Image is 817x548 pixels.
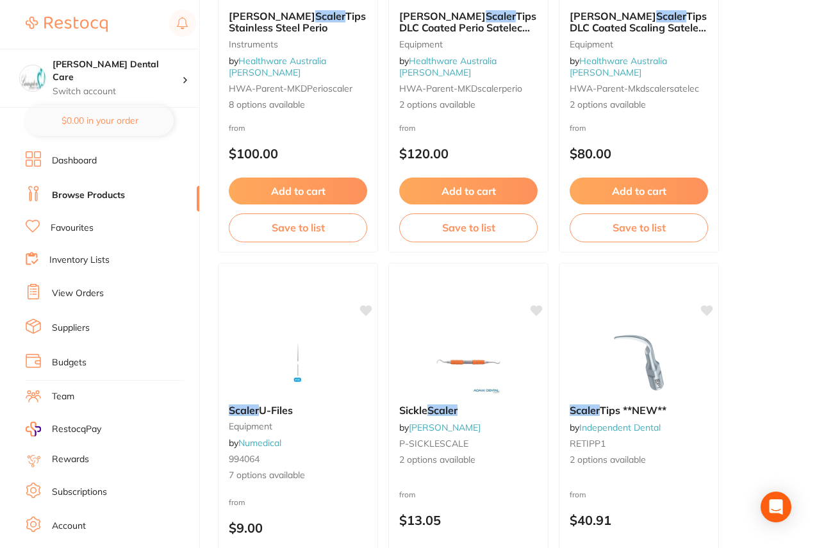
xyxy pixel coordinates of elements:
em: Scaler [229,404,259,417]
a: Favourites [51,222,94,235]
a: Healthware Australia [PERSON_NAME] [229,55,326,78]
button: Save to list [229,213,367,242]
span: HWA-parent-mkdscalersatelec [570,83,699,94]
em: Scaler [427,404,458,417]
img: RestocqPay [26,422,41,436]
span: [PERSON_NAME] [229,10,315,22]
p: $120.00 [399,146,538,161]
span: from [399,123,416,133]
h4: Livingston Dental Care [53,58,182,83]
img: Livingston Dental Care [20,65,45,91]
a: Numedical [238,437,281,449]
span: P-SICKLESCALE [399,438,468,449]
button: Add to cart [570,178,708,204]
a: Healthware Australia [PERSON_NAME] [570,55,667,78]
p: $100.00 [229,146,367,161]
span: by [570,55,667,78]
span: Tips DLC Coated Perio Satelec fitting [399,10,536,46]
span: RETIPP1 [570,438,606,449]
span: by [229,437,281,449]
p: $80.00 [570,146,708,161]
a: [PERSON_NAME] [409,422,481,433]
a: Account [52,520,86,533]
p: $13.05 [399,513,538,527]
em: Scaler [570,404,600,417]
b: MK-dent Scaler Tips DLC Coated Perio Satelec fitting [399,10,538,34]
small: Equipment [399,39,538,49]
button: Add to cart [399,178,538,204]
em: Scaler [656,10,686,22]
span: 7 options available [229,469,367,482]
span: [PERSON_NAME] [399,10,486,22]
button: $0.00 in your order [26,105,174,136]
a: Budgets [52,356,87,369]
button: Save to list [570,213,708,242]
span: from [399,490,416,499]
p: Switch account [53,85,182,98]
span: U-Files [259,404,293,417]
span: HWA-parent-MKDPerioscaler [229,83,352,94]
em: Scaler [486,10,516,22]
div: Open Intercom Messenger [761,492,791,522]
a: Rewards [52,453,89,466]
a: View Orders [52,287,104,300]
a: Team [52,390,74,403]
b: MK-dent Scaler Tips Stainless Steel Perio [229,10,367,34]
span: by [570,422,661,433]
small: Instruments [229,39,367,49]
em: Scaler [315,10,345,22]
span: by [229,55,326,78]
button: Save to list [399,213,538,242]
span: 8 options available [229,99,367,112]
span: from [229,123,245,133]
a: Independent Dental [579,422,661,433]
span: 2 options available [570,99,708,112]
small: equipment [229,421,367,431]
img: Restocq Logo [26,17,108,32]
span: 2 options available [399,454,538,467]
a: Dashboard [52,154,97,167]
span: from [570,123,586,133]
span: Tips Stainless Steel Perio [229,10,366,34]
span: 2 options available [399,99,538,112]
b: MK-dent Scaler Tips DLC Coated Scaling Satelec fitting [570,10,708,34]
span: HWA-parent-MKDscalerperio [399,83,522,94]
a: Browse Products [52,189,125,202]
a: Healthware Australia [PERSON_NAME] [399,55,497,78]
span: from [570,490,586,499]
b: Sickle Scaler [399,404,538,416]
button: Add to cart [229,178,367,204]
span: by [399,55,497,78]
span: from [229,497,245,507]
img: Scaler U-Files [256,330,340,394]
b: Scaler U-Files [229,404,367,416]
span: by [399,422,481,433]
span: Sickle [399,404,427,417]
a: Subscriptions [52,486,107,499]
img: Sickle Scaler [427,330,510,394]
a: RestocqPay [26,422,101,436]
a: Inventory Lists [49,254,110,267]
small: Equipment [570,39,708,49]
a: Suppliers [52,322,90,335]
span: [PERSON_NAME] [570,10,656,22]
span: 2 options available [570,454,708,467]
span: 994064 [229,453,260,465]
p: $40.91 [570,513,708,527]
a: Restocq Logo [26,10,108,39]
span: RestocqPay [52,423,101,436]
span: Tips DLC Coated Scaling Satelec fitting [570,10,707,46]
p: $9.00 [229,520,367,535]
